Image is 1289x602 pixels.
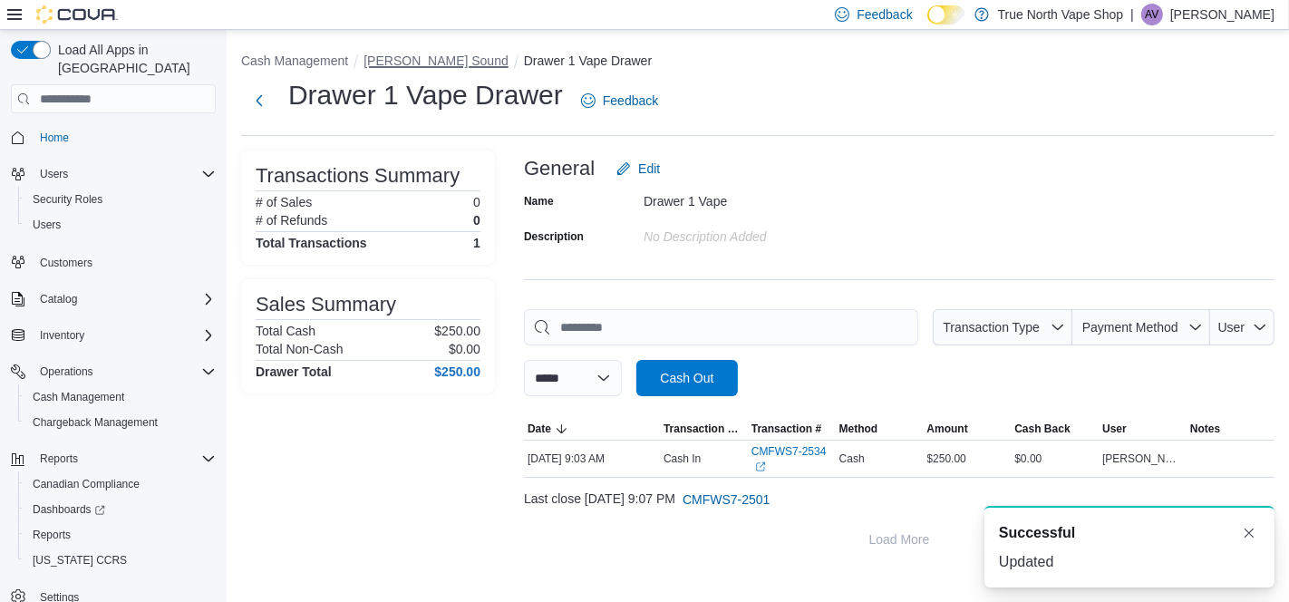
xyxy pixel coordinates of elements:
[25,189,110,210] a: Security Roles
[524,309,918,345] input: This is a search bar. As you type, the results lower in the page will automatically filter.
[241,52,1274,73] nav: An example of EuiBreadcrumbs
[33,390,124,404] span: Cash Management
[25,499,112,520] a: Dashboards
[33,502,105,517] span: Dashboards
[33,553,127,568] span: [US_STATE] CCRS
[256,342,344,356] h6: Total Non-Cash
[473,213,480,228] p: 0
[256,165,460,187] h3: Transactions Summary
[25,214,68,236] a: Users
[524,418,660,440] button: Date
[18,471,223,497] button: Canadian Compliance
[40,451,78,466] span: Reports
[33,127,76,149] a: Home
[25,549,134,571] a: [US_STATE] CCRS
[40,364,93,379] span: Operations
[40,328,84,343] span: Inventory
[241,53,348,68] button: Cash Management
[449,342,480,356] p: $0.00
[51,41,216,77] span: Load All Apps in [GEOGRAPHIC_DATA]
[25,473,216,495] span: Canadian Compliance
[25,412,165,433] a: Chargeback Management
[751,422,821,436] span: Transaction #
[18,212,223,238] button: Users
[574,83,665,119] a: Feedback
[4,161,223,187] button: Users
[1011,418,1099,440] button: Cash Back
[528,422,551,436] span: Date
[927,422,968,436] span: Amount
[927,5,965,24] input: Dark Mode
[1014,422,1070,436] span: Cash Back
[33,361,216,383] span: Operations
[1145,4,1158,25] span: AV
[836,418,924,440] button: Method
[25,524,216,546] span: Reports
[33,528,71,542] span: Reports
[33,163,75,185] button: Users
[524,158,595,180] h3: General
[33,325,216,346] span: Inventory
[4,446,223,471] button: Reports
[1187,418,1274,440] button: Notes
[40,256,92,270] span: Customers
[933,309,1072,345] button: Transaction Type
[4,323,223,348] button: Inventory
[256,324,315,338] h6: Total Cash
[33,288,84,310] button: Catalog
[660,418,748,440] button: Transaction Type
[998,4,1124,25] p: True North Vape Shop
[524,194,554,209] label: Name
[256,195,312,209] h6: # of Sales
[4,248,223,275] button: Customers
[434,364,480,379] h4: $250.00
[4,124,223,150] button: Home
[18,384,223,410] button: Cash Management
[755,461,766,472] svg: External link
[524,481,1274,518] div: Last close [DATE] 9:07 PM
[664,422,744,436] span: Transaction Type
[25,412,216,433] span: Chargeback Management
[748,418,836,440] button: Transaction #
[927,451,966,466] span: $250.00
[524,53,652,68] button: Drawer 1 Vape Drawer
[1102,422,1127,436] span: User
[1102,451,1183,466] span: [PERSON_NAME]
[25,189,216,210] span: Security Roles
[4,359,223,384] button: Operations
[40,131,69,145] span: Home
[256,236,367,250] h4: Total Transactions
[33,126,216,149] span: Home
[924,418,1012,440] button: Amount
[1072,309,1210,345] button: Payment Method
[18,410,223,435] button: Chargeback Management
[25,214,216,236] span: Users
[18,548,223,573] button: [US_STATE] CCRS
[33,163,216,185] span: Users
[839,451,865,466] span: Cash
[40,292,77,306] span: Catalog
[25,386,216,408] span: Cash Management
[256,294,396,316] h3: Sales Summary
[363,53,509,68] button: [PERSON_NAME] Sound
[927,24,928,25] span: Dark Mode
[33,288,216,310] span: Catalog
[288,77,563,113] h1: Drawer 1 Vape Drawer
[644,187,887,209] div: Drawer 1 Vape
[33,448,85,470] button: Reports
[524,229,584,244] label: Description
[33,325,92,346] button: Inventory
[25,499,216,520] span: Dashboards
[644,222,887,244] div: No Description added
[1210,309,1274,345] button: User
[603,92,658,110] span: Feedback
[524,521,1274,558] button: Load More
[943,320,1040,335] span: Transaction Type
[999,522,1075,544] span: Successful
[609,150,667,187] button: Edit
[33,252,100,274] a: Customers
[473,236,480,250] h4: 1
[256,213,327,228] h6: # of Refunds
[857,5,912,24] span: Feedback
[40,167,68,181] span: Users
